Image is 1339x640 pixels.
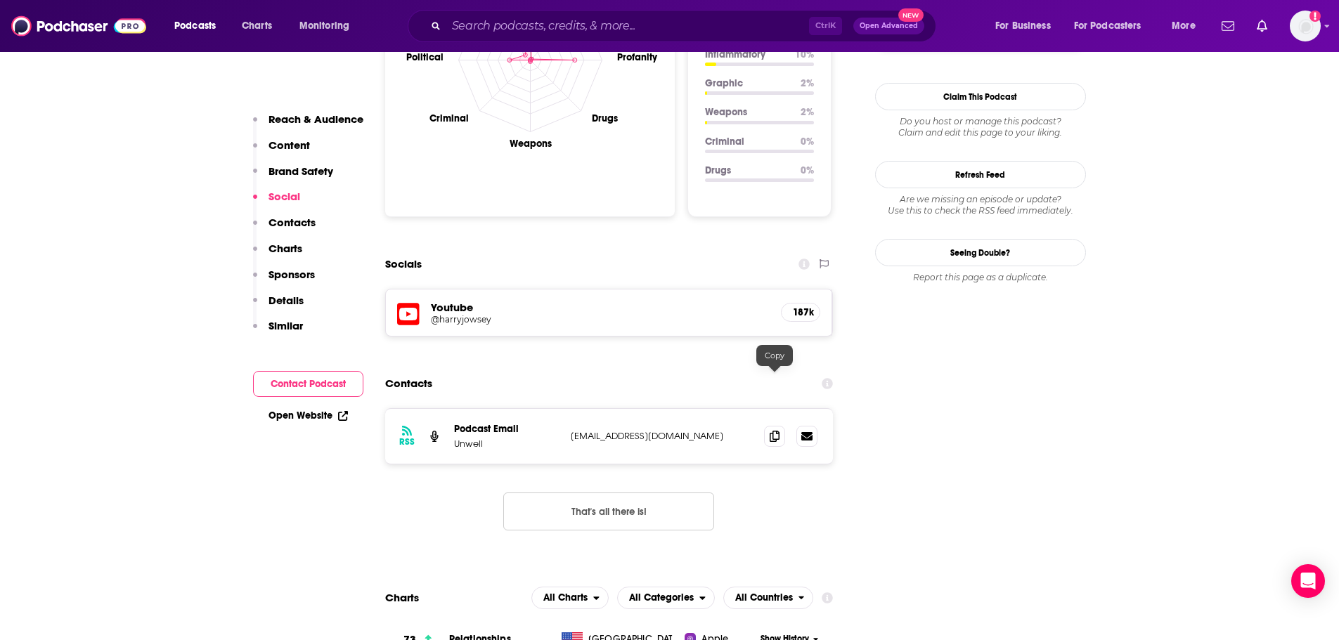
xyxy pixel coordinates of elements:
[629,593,694,603] span: All Categories
[853,18,924,34] button: Open AdvancedNew
[174,16,216,36] span: Podcasts
[793,306,808,318] h5: 187k
[705,77,789,89] p: Graphic
[530,55,533,61] tspan: 0
[617,587,715,609] h2: Categories
[385,591,419,604] h2: Charts
[531,587,609,609] button: open menu
[723,587,814,609] button: open menu
[617,51,658,63] text: Profanity
[995,16,1051,36] span: For Business
[446,15,809,37] input: Search podcasts, credits, & more...
[898,8,924,22] span: New
[1162,15,1213,37] button: open menu
[269,112,363,126] p: Reach & Audience
[299,16,349,36] span: Monitoring
[809,17,842,35] span: Ctrl K
[11,13,146,39] img: Podchaser - Follow, Share and Rate Podcasts
[290,15,368,37] button: open menu
[269,410,348,422] a: Open Website
[1290,11,1321,41] img: User Profile
[509,138,551,150] text: Weapons
[385,251,422,277] h2: Socials
[735,593,793,603] span: All Countries
[723,587,814,609] h2: Countries
[431,314,656,325] h5: @harryjowsey
[875,272,1086,283] div: Report this page as a duplicate.
[705,136,789,148] p: Criminal
[253,268,315,294] button: Sponsors
[1074,16,1141,36] span: For Podcasters
[1251,14,1273,38] a: Show notifications dropdown
[756,345,793,366] div: Copy
[875,83,1086,110] button: Claim This Podcast
[875,161,1086,188] button: Refresh Feed
[269,242,302,255] p: Charts
[1291,564,1325,598] div: Open Intercom Messenger
[454,423,559,435] p: Podcast Email
[1172,16,1196,36] span: More
[269,164,333,178] p: Brand Safety
[571,430,753,442] p: [EMAIL_ADDRESS][DOMAIN_NAME]
[164,15,234,37] button: open menu
[875,116,1086,127] span: Do you host or manage this podcast?
[592,112,618,124] text: Drugs
[253,216,316,242] button: Contacts
[617,587,715,609] button: open menu
[795,48,814,60] p: 10 %
[429,112,468,124] text: Criminal
[253,294,304,320] button: Details
[1290,11,1321,41] button: Show profile menu
[875,116,1086,138] div: Claim and edit this page to your liking.
[531,587,609,609] h2: Platforms
[705,106,789,118] p: Weapons
[875,239,1086,266] a: Seeing Double?
[269,216,316,229] p: Contacts
[385,370,432,397] h2: Contacts
[875,194,1086,216] div: Are we missing an episode or update? Use this to check the RSS feed immediately.
[242,16,272,36] span: Charts
[985,15,1068,37] button: open menu
[253,242,302,268] button: Charts
[406,51,443,63] text: Political
[269,294,304,307] p: Details
[801,77,814,89] p: 2 %
[269,190,300,203] p: Social
[253,190,300,216] button: Social
[431,301,770,314] h5: Youtube
[269,319,303,332] p: Similar
[233,15,280,37] a: Charts
[454,438,559,450] p: Unwell
[1309,11,1321,22] svg: Add a profile image
[253,112,363,138] button: Reach & Audience
[399,436,415,448] h3: RSS
[253,164,333,190] button: Brand Safety
[503,492,714,530] button: Nothing here.
[1290,11,1321,41] span: Logged in as abirchfield
[705,48,784,60] p: Inflammatory
[269,138,310,152] p: Content
[801,136,814,148] p: 0 %
[543,593,588,603] span: All Charts
[431,314,770,325] a: @harryjowsey
[860,22,918,30] span: Open Advanced
[253,319,303,345] button: Similar
[1065,15,1162,37] button: open menu
[253,371,363,397] button: Contact Podcast
[269,268,315,281] p: Sponsors
[705,164,789,176] p: Drugs
[421,10,950,42] div: Search podcasts, credits, & more...
[253,138,310,164] button: Content
[1216,14,1240,38] a: Show notifications dropdown
[801,164,814,176] p: 0 %
[801,106,814,118] p: 2 %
